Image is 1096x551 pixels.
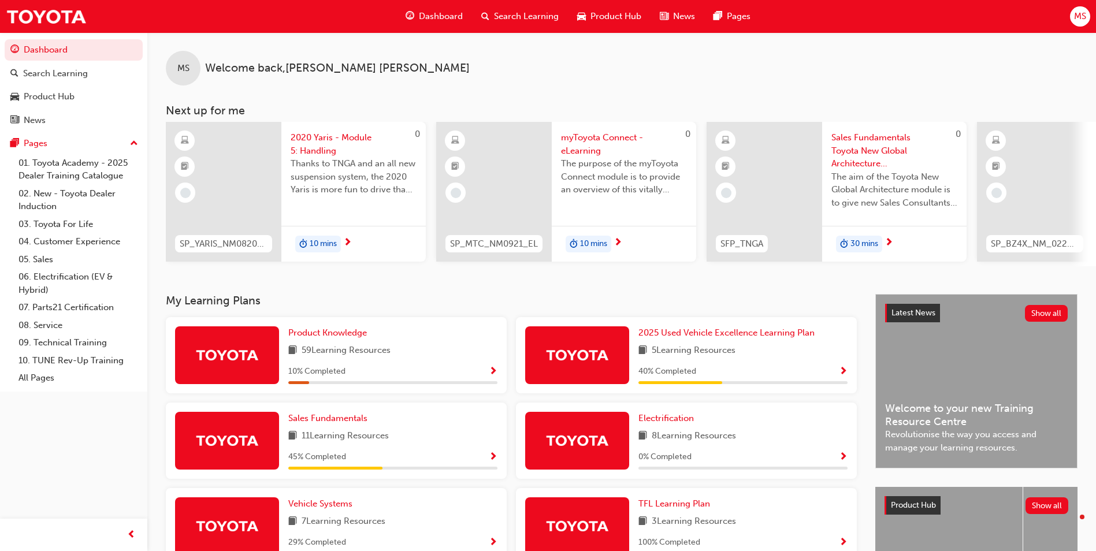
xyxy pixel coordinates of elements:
[5,133,143,154] button: Pages
[577,9,586,24] span: car-icon
[181,133,189,148] span: learningResourceType_ELEARNING-icon
[14,251,143,269] a: 05. Sales
[660,9,668,24] span: news-icon
[651,5,704,28] a: news-iconNews
[545,516,609,536] img: Trak
[580,237,607,251] span: 10 mins
[451,188,461,198] span: learningRecordVerb_NONE-icon
[489,452,497,463] span: Show Progress
[992,133,1000,148] span: learningResourceType_ELEARNING-icon
[288,365,345,378] span: 10 % Completed
[472,5,568,28] a: search-iconSearch Learning
[489,367,497,377] span: Show Progress
[288,413,367,423] span: Sales Fundamentals
[850,237,878,251] span: 30 mins
[450,237,538,251] span: SP_MTC_NM0921_EL
[6,3,87,29] img: Trak
[14,215,143,233] a: 03. Toyota For Life
[991,237,1079,251] span: SP_BZ4X_NM_0224_EL01
[638,327,815,338] span: 2025 Used Vehicle Excellence Learning Plan
[288,497,357,511] a: Vehicle Systems
[652,429,736,444] span: 8 Learning Resources
[638,344,647,358] span: book-icon
[885,304,1068,322] a: Latest NewsShow all
[5,63,143,84] a: Search Learning
[5,39,143,61] a: Dashboard
[638,451,692,464] span: 0 % Completed
[991,188,1002,198] span: learningRecordVerb_NONE-icon
[288,326,371,340] a: Product Knowledge
[195,345,259,365] img: Trak
[638,515,647,529] span: book-icon
[489,538,497,548] span: Show Progress
[10,45,19,55] span: guage-icon
[891,500,936,510] span: Product Hub
[436,122,696,262] a: 0SP_MTC_NM0921_ELmyToyota Connect - eLearningThe purpose of the myToyota Connect module is to pro...
[727,10,751,23] span: Pages
[14,185,143,215] a: 02. New - Toyota Dealer Induction
[396,5,472,28] a: guage-iconDashboard
[10,139,19,149] span: pages-icon
[481,9,489,24] span: search-icon
[195,430,259,451] img: Trak
[10,92,19,102] span: car-icon
[14,352,143,370] a: 10. TUNE Rev-Up Training
[1070,6,1090,27] button: MS
[704,5,760,28] a: pages-iconPages
[291,157,417,196] span: Thanks to TNGA and an all new suspension system, the 2020 Yaris is more fun to drive than ever be...
[24,90,75,103] div: Product Hub
[310,237,337,251] span: 10 mins
[489,535,497,550] button: Show Progress
[707,122,967,262] a: 0SFP_TNGASales Fundamentals Toyota New Global Architecture eLearning ModuleThe aim of the Toyota ...
[181,159,189,174] span: booktick-icon
[14,268,143,299] a: 06. Electrification (EV & Hybrid)
[638,412,699,425] a: Electrification
[720,237,763,251] span: SFP_TNGA
[875,294,1078,468] a: Latest NewsShow allWelcome to your new Training Resource CentreRevolutionise the way you access a...
[195,516,259,536] img: Trak
[14,154,143,185] a: 01. Toyota Academy - 2025 Dealer Training Catalogue
[166,122,426,262] a: 0SP_YARIS_NM0820_EL_052020 Yaris - Module 5: HandlingThanks to TNGA and an all new suspension sys...
[24,114,46,127] div: News
[839,367,848,377] span: Show Progress
[302,515,385,529] span: 7 Learning Resources
[839,535,848,550] button: Show Progress
[5,110,143,131] a: News
[722,159,730,174] span: booktick-icon
[568,5,651,28] a: car-iconProduct Hub
[885,402,1068,428] span: Welcome to your new Training Resource Centre
[180,188,191,198] span: learningRecordVerb_NONE-icon
[885,238,893,248] span: next-icon
[590,10,641,23] span: Product Hub
[180,237,268,251] span: SP_YARIS_NM0820_EL_05
[1074,10,1086,23] span: MS
[839,538,848,548] span: Show Progress
[5,37,143,133] button: DashboardSearch LearningProduct HubNews
[831,170,957,210] span: The aim of the Toyota New Global Architecture module is to give new Sales Consultants and Sales P...
[638,365,696,378] span: 40 % Completed
[839,450,848,464] button: Show Progress
[1057,512,1084,539] iframe: Intercom live chat
[415,129,420,139] span: 0
[288,327,367,338] span: Product Knowledge
[831,131,957,170] span: Sales Fundamentals Toyota New Global Architecture eLearning Module
[570,237,578,252] span: duration-icon
[1026,497,1069,514] button: Show all
[127,528,136,542] span: prev-icon
[166,294,857,307] h3: My Learning Plans
[14,317,143,334] a: 08. Service
[840,237,848,252] span: duration-icon
[14,334,143,352] a: 09. Technical Training
[23,67,88,80] div: Search Learning
[614,238,622,248] span: next-icon
[714,9,722,24] span: pages-icon
[299,237,307,252] span: duration-icon
[288,412,372,425] a: Sales Fundamentals
[545,345,609,365] img: Trak
[638,326,819,340] a: 2025 Used Vehicle Excellence Learning Plan
[205,62,470,75] span: Welcome back , [PERSON_NAME] [PERSON_NAME]
[288,344,297,358] span: book-icon
[419,10,463,23] span: Dashboard
[1025,305,1068,322] button: Show all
